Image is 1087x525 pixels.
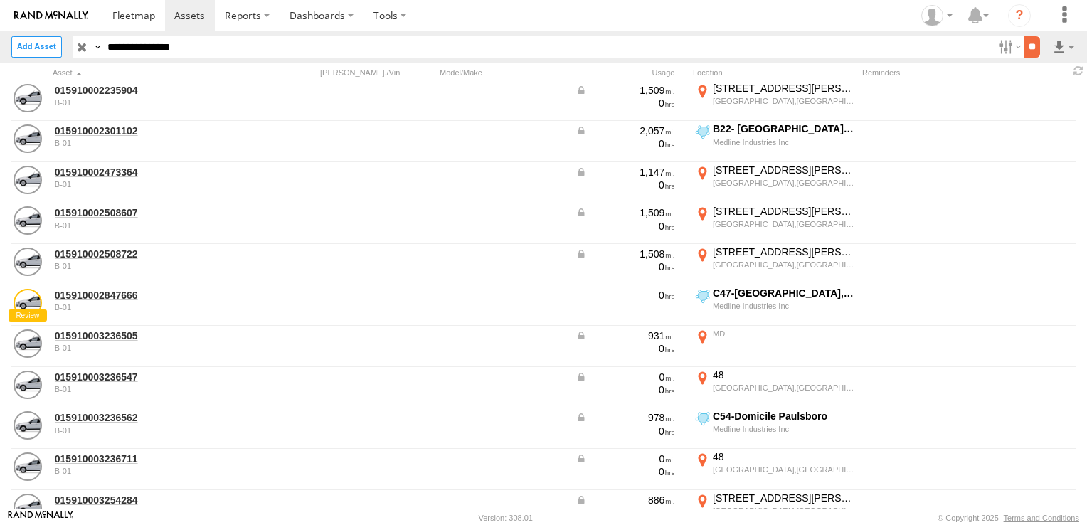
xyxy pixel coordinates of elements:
div: Data from Vehicle CANbus [576,452,675,465]
div: [GEOGRAPHIC_DATA],[GEOGRAPHIC_DATA] [713,219,854,229]
div: Usage [573,68,687,78]
div: Location [693,68,857,78]
div: MD [713,329,854,339]
a: 015910003254284 [55,494,250,507]
div: Data from Vehicle CANbus [576,329,675,342]
div: Data from Vehicle CANbus [576,494,675,507]
div: 0 [576,289,675,302]
div: B22- [GEOGRAPHIC_DATA], [GEOGRAPHIC_DATA] [713,122,854,135]
a: View Asset Details [14,206,42,235]
label: Search Query [91,36,102,57]
div: 0 [576,137,675,150]
img: rand-logo.svg [14,11,88,21]
div: [GEOGRAPHIC_DATA],[GEOGRAPHIC_DATA] [713,260,854,270]
label: Click to View Current Location [693,122,857,161]
div: 0 [576,507,675,519]
div: Data from Vehicle CANbus [576,166,675,179]
div: [STREET_ADDRESS][PERSON_NAME] [713,205,854,218]
a: 015910002235904 [55,84,250,97]
div: Medline Industries Inc [713,301,854,311]
label: Click to View Current Location [693,368,857,407]
label: Export results as... [1051,36,1076,57]
div: 0 [576,220,675,233]
a: View Asset Details [14,289,42,317]
label: Click to View Current Location [693,82,857,120]
div: undefined [55,467,250,475]
a: View Asset Details [14,124,42,153]
label: Click to View Current Location [693,450,857,489]
div: Medline Industries Inc [713,424,854,434]
a: 015910003236505 [55,329,250,342]
a: View Asset Details [14,84,42,112]
a: 015910002473364 [55,166,250,179]
a: 015910002508607 [55,206,250,219]
div: 0 [576,97,675,110]
div: Data from Vehicle CANbus [576,411,675,424]
div: 0 [576,260,675,273]
div: [GEOGRAPHIC_DATA],[GEOGRAPHIC_DATA] [713,178,854,188]
a: 015910002508722 [55,248,250,260]
div: C54-Domicile Paulsboro [713,410,854,423]
div: [STREET_ADDRESS][PERSON_NAME] [713,164,854,176]
label: Click to View Current Location [693,410,857,448]
label: Click to View Current Location [693,287,857,325]
div: undefined [55,385,250,393]
a: Terms and Conditions [1004,514,1079,522]
label: Click to View Current Location [693,205,857,243]
a: Visit our Website [8,511,73,525]
label: Click to View Current Location [693,164,857,202]
div: 48 [713,450,854,463]
div: 0 [576,179,675,191]
a: View Asset Details [14,371,42,399]
a: View Asset Details [14,329,42,358]
a: 015910003236711 [55,452,250,465]
label: Search Filter Options [993,36,1024,57]
div: undefined [55,303,250,312]
div: 0 [576,425,675,437]
div: undefined [55,180,250,189]
div: [GEOGRAPHIC_DATA],[GEOGRAPHIC_DATA] [713,506,854,516]
label: Click to View Current Location [693,245,857,284]
a: 015910002847666 [55,289,250,302]
div: undefined [55,262,250,270]
a: 015910003236562 [55,411,250,424]
div: [GEOGRAPHIC_DATA],[GEOGRAPHIC_DATA] [713,96,854,106]
div: undefined [55,139,250,147]
div: 0 [576,342,675,355]
div: [STREET_ADDRESS][PERSON_NAME] [713,82,854,95]
div: Click to Sort [53,68,252,78]
div: [STREET_ADDRESS][PERSON_NAME] [713,492,854,504]
a: View Asset Details [14,452,42,481]
div: undefined [55,426,250,435]
div: Data from Vehicle CANbus [576,371,675,383]
label: Create New Asset [11,36,62,57]
div: 0 [576,383,675,396]
label: Click to View Current Location [693,327,857,366]
div: C47-[GEOGRAPHIC_DATA], [GEOGRAPHIC_DATA] [713,287,854,299]
a: View Asset Details [14,411,42,440]
div: Jennifer Albro [916,5,958,26]
div: Reminders [862,68,972,78]
div: undefined [55,344,250,352]
div: undefined [55,221,250,230]
div: Data from Vehicle CANbus [576,84,675,97]
div: © Copyright 2025 - [938,514,1079,522]
div: [PERSON_NAME]./Vin [320,68,434,78]
div: [GEOGRAPHIC_DATA],[GEOGRAPHIC_DATA] [713,465,854,474]
div: [GEOGRAPHIC_DATA],[GEOGRAPHIC_DATA] [713,383,854,393]
span: Refresh [1070,65,1087,78]
div: Data from Vehicle CANbus [576,206,675,219]
a: View Asset Details [14,166,42,194]
div: undefined [55,98,250,107]
div: Model/Make [440,68,568,78]
div: Data from Vehicle CANbus [576,124,675,137]
i: ? [1008,4,1031,27]
div: [STREET_ADDRESS][PERSON_NAME] [713,245,854,258]
a: View Asset Details [14,248,42,276]
div: 0 [576,465,675,478]
div: 48 [713,368,854,381]
a: View Asset Details [14,494,42,522]
a: 015910002301102 [55,124,250,137]
div: Version: 308.01 [479,514,533,522]
div: Data from Vehicle CANbus [576,248,675,260]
